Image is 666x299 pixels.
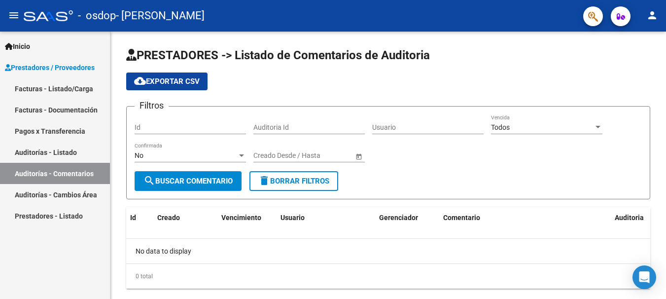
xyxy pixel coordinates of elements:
mat-icon: person [646,9,658,21]
span: - osdop [78,5,116,27]
mat-icon: cloud_download [134,75,146,87]
datatable-header-cell: Vencimiento [217,207,277,228]
span: Todos [491,123,510,131]
button: Buscar Comentario [135,171,242,191]
span: Comentario [443,214,480,222]
span: Prestadores / Proveedores [5,62,95,73]
mat-icon: search [143,175,155,187]
datatable-header-cell: Gerenciador [375,207,439,228]
button: Borrar Filtros [249,171,338,191]
mat-icon: menu [8,9,20,21]
input: Fecha inicio [253,151,289,160]
datatable-header-cell: Usuario [277,207,375,228]
span: Usuario [280,214,305,222]
span: No [135,151,143,159]
datatable-header-cell: Auditoria [611,207,650,228]
span: Auditoria [615,214,644,222]
span: Exportar CSV [134,77,200,86]
span: Borrar Filtros [258,177,329,186]
span: Gerenciador [379,214,418,222]
div: No data to display [126,239,650,263]
span: Inicio [5,41,30,52]
span: Buscar Comentario [143,177,233,186]
div: Open Intercom Messenger [632,265,656,289]
input: Fecha fin [298,151,346,160]
datatable-header-cell: Comentario [439,207,611,228]
span: Vencimiento [221,214,261,222]
datatable-header-cell: Id [126,207,153,228]
span: PRESTADORES -> Listado de Comentarios de Auditoria [126,48,430,62]
span: - [PERSON_NAME] [116,5,205,27]
div: 0 total [126,264,650,289]
button: Exportar CSV [126,73,208,90]
span: Creado [157,214,180,222]
mat-icon: delete [258,175,270,187]
h3: Filtros [135,99,169,112]
datatable-header-cell: Creado [153,207,217,228]
button: Open calendar [353,151,364,161]
span: Id [130,214,136,222]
